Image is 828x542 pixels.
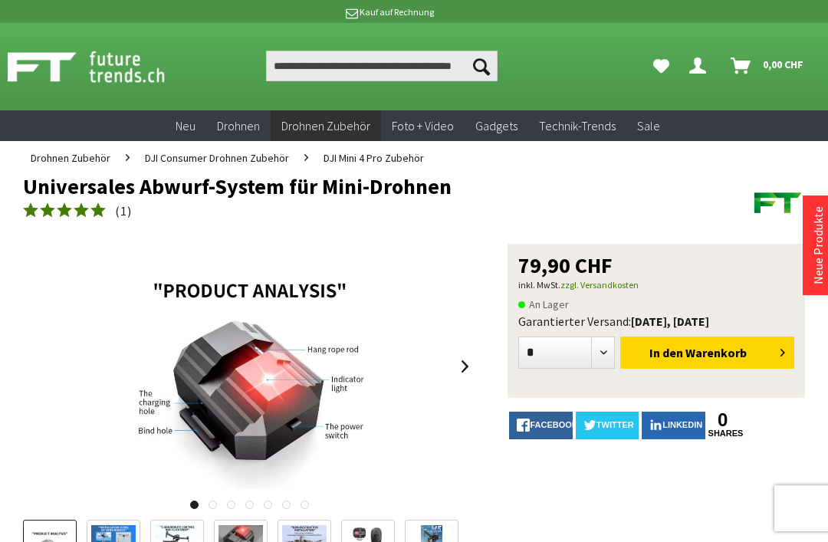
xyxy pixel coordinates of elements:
[475,118,517,133] span: Gadgets
[539,118,616,133] span: Technik-Trends
[662,420,702,429] span: LinkedIn
[324,151,424,165] span: DJI Mini 4 Pro Zubehör
[560,279,639,291] a: zzgl. Versandkosten
[810,206,826,284] a: Neue Produkte
[145,151,289,165] span: DJI Consumer Drohnen Zubehör
[137,141,297,175] a: DJI Consumer Drohnen Zubehör
[133,244,367,489] img: Universales Abwurf-System für Mini-Drohnen
[392,118,454,133] span: Foto + Video
[266,51,498,81] input: Produkt, Marke, Kategorie, EAN, Artikelnummer…
[763,52,803,77] span: 0,00 CHF
[683,51,718,81] a: Dein Konto
[649,345,683,360] span: In den
[530,420,577,429] span: facebook
[518,314,794,329] div: Garantierter Versand:
[465,51,498,81] button: Suchen
[206,110,271,142] a: Drohnen
[8,48,199,86] img: Shop Futuretrends - zur Startseite wechseln
[176,118,195,133] span: Neu
[115,203,132,218] span: ( )
[708,412,738,429] a: 0
[631,314,709,329] b: [DATE], [DATE]
[316,141,432,175] a: DJI Mini 4 Pro Zubehör
[576,412,639,439] a: twitter
[165,110,206,142] a: Neu
[518,276,794,294] p: inkl. MwSt.
[642,412,705,439] a: LinkedIn
[620,337,794,369] button: In den Warenkorb
[626,110,671,142] a: Sale
[217,118,260,133] span: Drohnen
[637,118,660,133] span: Sale
[23,141,118,175] a: Drohnen Zubehör
[685,345,747,360] span: Warenkorb
[271,110,381,142] a: Drohnen Zubehör
[518,255,613,276] span: 79,90 CHF
[596,420,634,429] span: twitter
[23,175,649,198] h1: Universales Abwurf-System für Mini-Drohnen
[646,51,677,81] a: Meine Favoriten
[465,110,528,142] a: Gadgets
[528,110,626,142] a: Technik-Trends
[724,51,811,81] a: Warenkorb
[751,175,805,228] img: Futuretrends
[281,118,370,133] span: Drohnen Zubehör
[31,151,110,165] span: Drohnen Zubehör
[708,429,738,439] a: shares
[381,110,465,142] a: Foto + Video
[23,202,132,221] a: (1)
[120,203,127,218] span: 1
[518,295,569,314] span: An Lager
[509,412,572,439] a: facebook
